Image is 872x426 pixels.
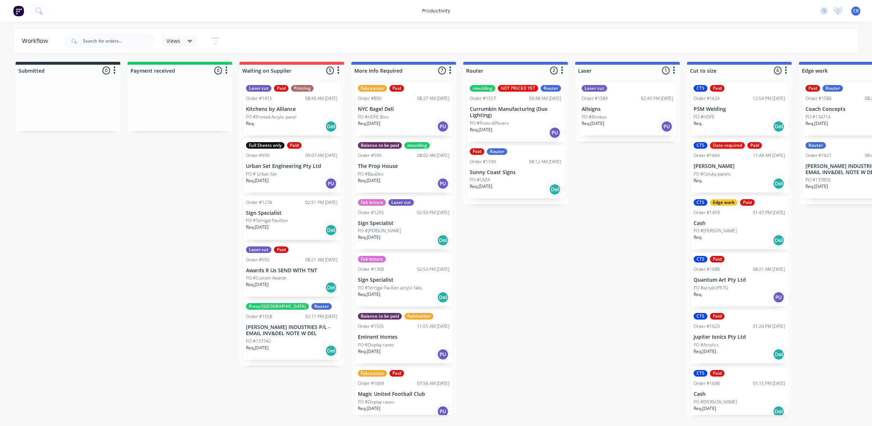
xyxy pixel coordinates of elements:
div: Del [773,234,784,246]
p: Currumbin Manufacturing (Dux Lighting) [470,106,561,118]
div: Order #1599 [470,158,496,165]
div: Laser cut [246,246,271,253]
div: Del [325,282,337,293]
div: Del [325,121,337,132]
p: PO #Terrigal Pavillion [246,217,288,224]
p: [PERSON_NAME] INDUSTRIES P/L - EMAIL INV&DEL NOTE W DEL [246,324,338,337]
div: 02:50 PM [DATE] [417,209,449,216]
div: Fabrication [358,370,387,377]
p: Quantum Art Pty Ltd [694,277,785,283]
p: Req. [DATE] [246,281,269,288]
div: Order #1698 [694,380,720,387]
div: Laser cut [246,85,271,92]
div: PU [437,178,449,189]
div: 09:07 AM [DATE] [305,152,338,159]
div: Paid [274,246,288,253]
p: The Prop House [358,163,449,169]
div: CTSPaidOrder #169801:15 PM [DATE]CashPO #[PERSON_NAME]Req.[DATE]Del [691,367,788,421]
div: Order #800 [358,95,381,102]
div: moulding [404,142,430,149]
div: CTSPaidOrder #162412:54 PM [DATE]PSM WeldingPO #HDPEReq.Del [691,82,788,136]
p: PO #[PERSON_NAME] [694,228,737,234]
div: Del [549,184,561,195]
div: 08:21 AM [DATE] [753,266,785,273]
div: moulding [470,85,495,92]
div: Fab lettersOrder #130802:53 PM [DATE]Sign SpecialistPO #Terrigal Pavilion acrylic fabsReq.[DATE]Del [355,253,452,306]
div: Fab letters [358,199,386,206]
div: PU [437,349,449,360]
div: Router [487,148,507,155]
div: Fabrication [358,85,387,92]
div: 08:49 AM [DATE] [305,95,338,102]
div: Laser cutOrder #158902:40 PM [DATE]AllsignsPO #BimbosReq.[DATE]PU [579,82,676,136]
p: PO #Display cases [358,399,394,405]
p: PO #acrylic/PETG [694,285,728,291]
p: Sign Specialist [246,210,338,216]
div: Laser cutPaidPrintingOrder #141508:49 AM [DATE]Kitchens by AlliancePO #Printed Acrylic panelReq.Del [243,82,340,136]
div: Order #1586 [806,95,832,102]
div: Edge work [710,199,738,206]
p: PO #134714 [806,114,831,120]
div: Order #1308 [358,266,384,273]
p: PO #Baubles [358,171,384,177]
div: Router [541,85,561,92]
div: Del [773,178,784,189]
p: Cash [694,220,785,226]
p: Req. [DATE] [582,120,604,127]
div: Del [437,234,449,246]
div: Fab letters [358,256,386,262]
p: Req. [DATE] [358,405,380,412]
div: 08:02 AM [DATE] [417,152,449,159]
p: PO # Urban Set [246,171,277,177]
p: PO #Terrigal Pavilion acrylic fabs [358,285,422,291]
div: 08:21 AM [DATE] [305,257,338,263]
p: Req. [694,234,702,241]
div: Balance to be paid [358,142,402,149]
div: Paid [389,370,404,377]
div: CTSEdge workPaidOrder #145901:47 PM [DATE]CashPO #[PERSON_NAME]Req.Del [691,196,788,250]
p: Req. [DATE] [358,234,380,241]
p: Cash [694,391,785,397]
div: 01:47 PM [DATE] [753,209,785,216]
div: 09:48 AM [DATE] [529,95,561,102]
div: Paid [747,142,762,149]
div: 02:40 PM [DATE] [641,95,673,102]
p: PO #137850 [806,177,831,183]
div: 11:55 AM [DATE] [417,323,449,330]
div: Order #1589 [582,95,608,102]
div: NOT PRICED YET [498,85,538,92]
p: PO #Printed Acrylic panel [246,114,296,120]
div: Order #1505 [358,323,384,330]
div: 01:15 PM [DATE] [753,380,785,387]
div: Paid [389,85,404,92]
p: Sign Specialist [358,220,449,226]
p: Sign Specialist [358,277,449,283]
div: Order #1558 [246,313,272,320]
div: productivity [419,5,454,16]
div: CTSPaidOrder #168808:21 AM [DATE]Quantum Art Pty LtdPO #acrylic/PETGReq.PU [691,253,788,306]
div: Order #1255 [358,209,384,216]
div: Full Sheets onlyPaidOrder #93009:07 AM [DATE]Urban Set Engineering Pty LtdPO # Urban SetReq.[DATE]PU [243,139,340,193]
div: Order #1557 [470,95,496,102]
p: Req. [694,291,702,298]
div: Order #592 [246,257,270,263]
div: Order #930 [246,152,270,159]
div: Paid [470,148,484,155]
div: 08:12 AM [DATE] [529,158,561,165]
div: Laser cut [582,85,607,92]
p: Awards R Us SEND WITH TNT [246,268,338,274]
div: PaidRouterOrder #159908:12 AM [DATE]Sunny Coast SignsPO #CAZAReq.[DATE]Del [467,145,564,199]
p: Req. [246,120,255,127]
div: Paid [710,85,724,92]
span: CR [853,8,859,14]
div: 01:24 PM [DATE] [753,323,785,330]
div: Paid [287,142,302,149]
div: Date required [710,142,745,149]
div: Order #1276 [246,199,272,206]
p: Req. [DATE] [694,405,716,412]
div: Balance to be paid [358,313,402,319]
div: Paid [710,370,724,377]
p: Jupiter Ionics Pty Ltd [694,334,785,340]
div: Del [437,292,449,303]
p: Req. [DATE] [246,224,269,230]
